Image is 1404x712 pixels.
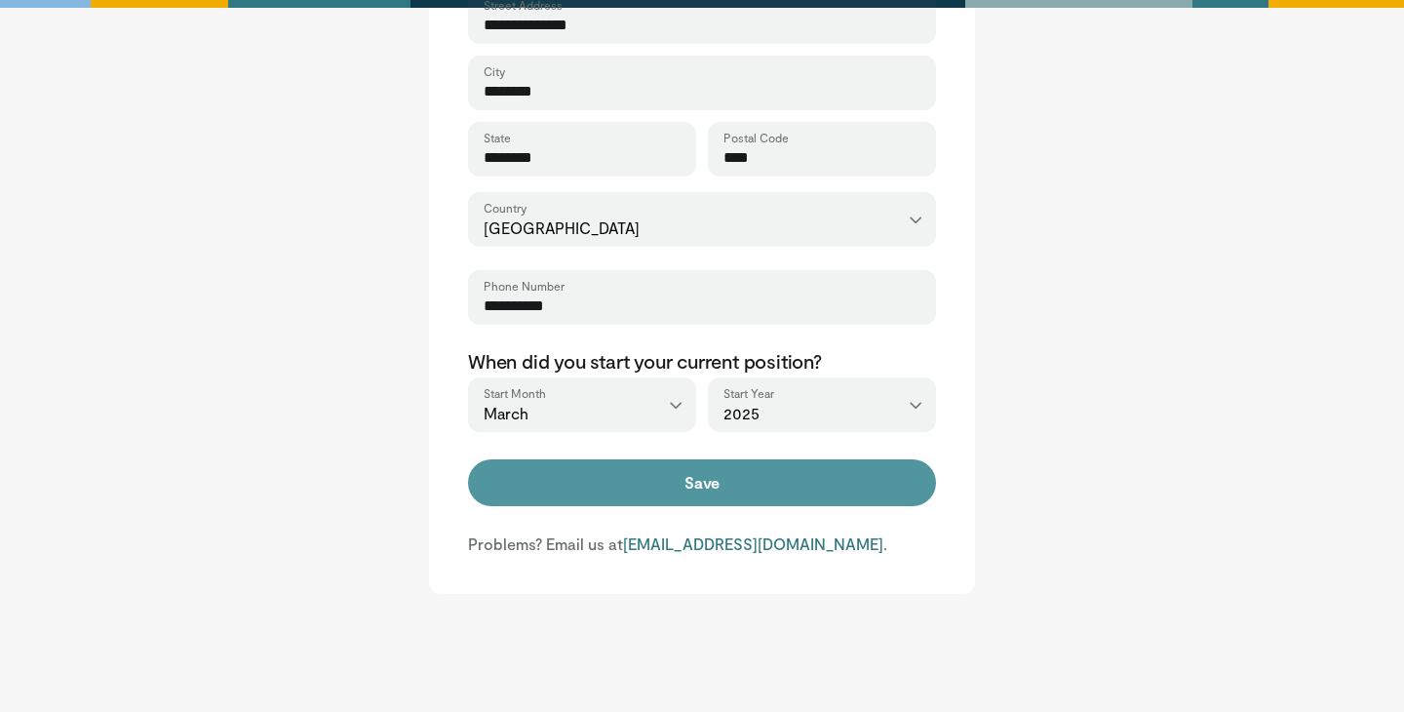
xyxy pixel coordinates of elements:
[468,459,936,506] button: Save
[723,130,789,145] label: Postal Code
[623,534,883,553] a: [EMAIL_ADDRESS][DOMAIN_NAME]
[468,534,936,555] p: Problems? Email us at .
[484,278,565,294] label: Phone Number
[484,63,505,79] label: City
[484,130,511,145] label: State
[468,348,936,374] p: When did you start your current position?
